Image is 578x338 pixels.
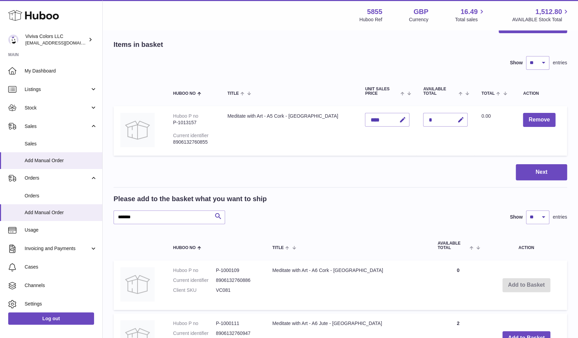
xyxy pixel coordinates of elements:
[25,157,97,164] span: Add Manual Order
[216,330,259,337] dd: 8906132760947
[173,91,196,96] span: Huboo no
[18,40,24,45] img: tab_domain_overview_orange.svg
[25,175,90,181] span: Orders
[272,246,284,250] span: Title
[68,40,74,45] img: tab_keywords_by_traffic_grey.svg
[455,16,485,23] span: Total sales
[11,18,16,23] img: website_grey.svg
[25,264,97,270] span: Cases
[114,194,267,204] h2: Please add to the basket what you want to ship
[8,312,94,325] a: Log out
[26,40,61,45] div: Domain Overview
[173,113,198,119] div: Huboo P no
[173,119,214,126] div: P-1013157
[553,60,567,66] span: entries
[455,7,485,23] a: 16.49 Total sales
[523,91,560,96] div: Action
[8,35,18,45] img: admin@vivivacolors.com
[523,113,555,127] button: Remove
[173,267,216,274] dt: Huboo P no
[25,245,90,252] span: Invoicing and Payments
[25,227,97,233] span: Usage
[25,282,97,289] span: Channels
[173,133,209,138] div: Current identifier
[18,18,75,23] div: Domain: [DOMAIN_NAME]
[481,113,490,119] span: 0.00
[216,287,259,294] dd: VC081
[173,139,214,145] div: 8906132760855
[535,7,562,16] span: 1,512.80
[221,106,358,156] td: Meditate with Art - A5 Cork - [GEOGRAPHIC_DATA]
[431,260,485,310] td: 0
[25,209,97,216] span: Add Manual Order
[25,33,87,46] div: Viviva Colors LLC
[11,11,16,16] img: logo_orange.svg
[365,87,399,96] span: Unit Sales Price
[25,141,97,147] span: Sales
[553,214,567,220] span: entries
[25,105,90,111] span: Stock
[173,287,216,294] dt: Client SKU
[19,11,34,16] div: v 4.0.24
[114,40,163,49] h2: Items in basket
[485,234,567,257] th: Action
[359,16,382,23] div: Huboo Ref
[120,267,155,301] img: Meditate with Art - A6 Cork - Mandalas
[216,320,259,327] dd: P-1000111
[173,320,216,327] dt: Huboo P no
[173,330,216,337] dt: Current identifier
[481,91,495,96] span: Total
[409,16,429,23] div: Currency
[512,16,570,23] span: AVAILABLE Stock Total
[216,267,259,274] dd: P-1000109
[437,241,468,250] span: AVAILABLE Total
[120,113,155,147] img: Meditate with Art - A5 Cork - Mandalas
[25,40,101,45] span: [EMAIL_ADDRESS][DOMAIN_NAME]
[76,40,115,45] div: Keywords by Traffic
[516,164,567,180] button: Next
[512,7,570,23] a: 1,512.80 AVAILABLE Stock Total
[413,7,428,16] strong: GBP
[216,277,259,284] dd: 8906132760886
[173,277,216,284] dt: Current identifier
[25,123,90,130] span: Sales
[25,86,90,93] span: Listings
[423,87,457,96] span: AVAILABLE Total
[460,7,477,16] span: 16.49
[25,68,97,74] span: My Dashboard
[510,214,523,220] label: Show
[173,246,196,250] span: Huboo no
[265,260,431,310] td: Meditate with Art - A6 Cork - [GEOGRAPHIC_DATA]
[227,91,239,96] span: Title
[510,60,523,66] label: Show
[25,301,97,307] span: Settings
[25,193,97,199] span: Orders
[367,7,382,16] strong: 5855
